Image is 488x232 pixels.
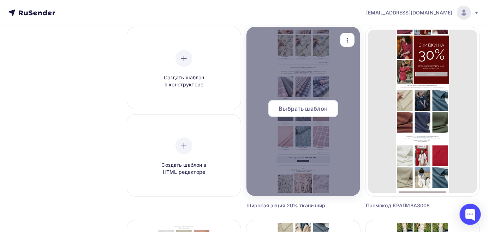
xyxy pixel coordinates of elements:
[150,74,218,88] span: Создать шаблон в конструкторе
[366,9,453,16] span: [EMAIL_ADDRESS][DOMAIN_NAME]
[246,202,332,209] div: Широкая акция 20% ткани шириной от 2,2 метра
[150,161,218,176] span: Создать шаблон в HTML редакторе
[366,6,480,20] a: [EMAIL_ADDRESS][DOMAIN_NAME]
[279,104,328,113] span: Выбрать шаблон
[366,202,451,209] div: Промокод КРАПИВА3008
